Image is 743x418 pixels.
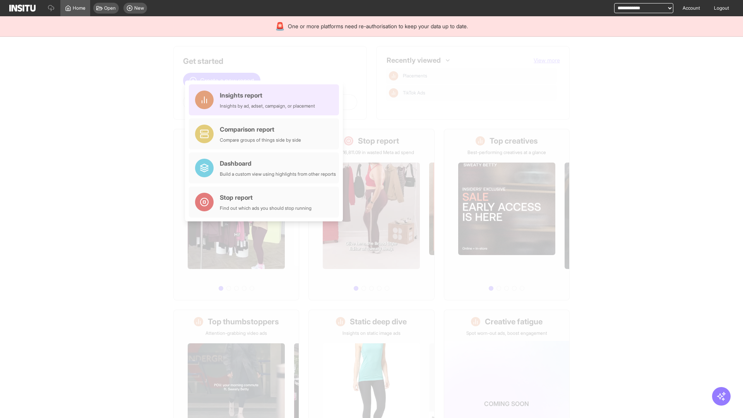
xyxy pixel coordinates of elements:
[220,171,336,177] div: Build a custom view using highlights from other reports
[275,21,285,32] div: 🚨
[220,193,312,202] div: Stop report
[220,91,315,100] div: Insights report
[220,205,312,211] div: Find out which ads you should stop running
[104,5,116,11] span: Open
[220,137,301,143] div: Compare groups of things side by side
[220,125,301,134] div: Comparison report
[9,5,36,12] img: Logo
[220,103,315,109] div: Insights by ad, adset, campaign, or placement
[73,5,86,11] span: Home
[220,159,336,168] div: Dashboard
[134,5,144,11] span: New
[288,22,468,30] span: One or more platforms need re-authorisation to keep your data up to date.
